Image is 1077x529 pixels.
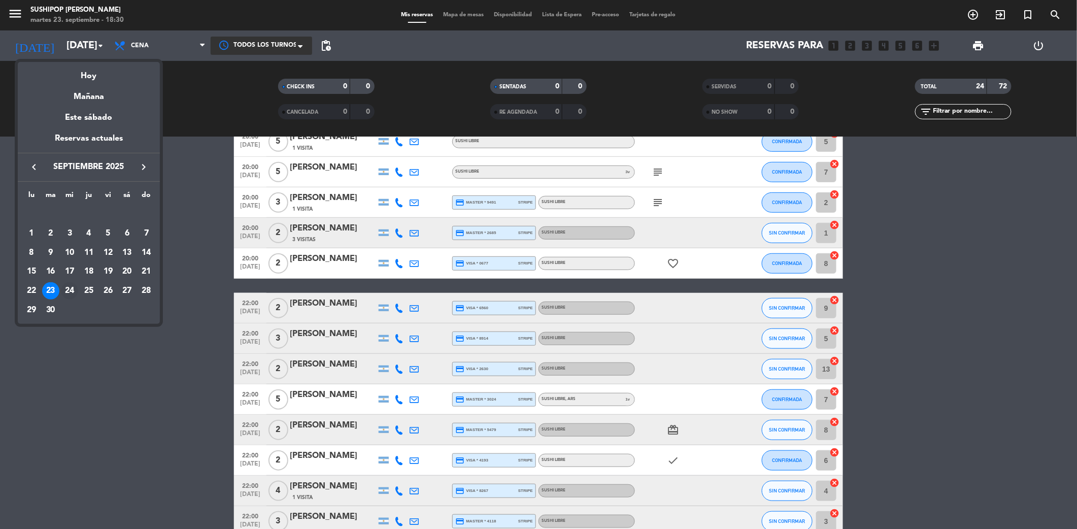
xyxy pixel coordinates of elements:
td: 15 de septiembre de 2025 [22,262,41,281]
div: 2 [42,225,59,242]
td: 20 de septiembre de 2025 [118,262,137,281]
div: Reservas actuales [18,132,160,153]
div: 25 [80,282,97,300]
td: 10 de septiembre de 2025 [60,243,79,262]
td: 16 de septiembre de 2025 [41,262,60,281]
td: 27 de septiembre de 2025 [118,281,137,301]
td: 7 de septiembre de 2025 [137,224,156,243]
i: keyboard_arrow_right [138,161,150,173]
td: 11 de septiembre de 2025 [79,243,98,262]
td: 14 de septiembre de 2025 [137,243,156,262]
td: 9 de septiembre de 2025 [41,243,60,262]
td: SEP. [22,205,156,224]
th: viernes [98,189,118,205]
div: Mañana [18,83,160,104]
div: 14 [138,244,155,261]
th: martes [41,189,60,205]
td: 22 de septiembre de 2025 [22,281,41,301]
th: lunes [22,189,41,205]
div: 22 [23,282,40,300]
td: 12 de septiembre de 2025 [98,243,118,262]
th: jueves [79,189,98,205]
td: 4 de septiembre de 2025 [79,224,98,243]
button: keyboard_arrow_left [25,160,43,174]
td: 5 de septiembre de 2025 [98,224,118,243]
th: domingo [137,189,156,205]
div: 3 [61,225,78,242]
div: 21 [138,263,155,280]
div: 16 [42,263,59,280]
div: 26 [99,282,117,300]
div: 18 [80,263,97,280]
div: 19 [99,263,117,280]
td: 24 de septiembre de 2025 [60,281,79,301]
td: 23 de septiembre de 2025 [41,281,60,301]
div: 29 [23,302,40,319]
div: 11 [80,244,97,261]
div: 6 [118,225,136,242]
div: Hoy [18,62,160,83]
td: 29 de septiembre de 2025 [22,301,41,320]
td: 18 de septiembre de 2025 [79,262,98,281]
div: 30 [42,302,59,319]
div: Este sábado [18,104,160,132]
span: septiembre 2025 [43,160,134,174]
td: 28 de septiembre de 2025 [137,281,156,301]
div: 13 [118,244,136,261]
div: 20 [118,263,136,280]
th: miércoles [60,189,79,205]
div: 7 [138,225,155,242]
button: keyboard_arrow_right [134,160,153,174]
td: 21 de septiembre de 2025 [137,262,156,281]
div: 17 [61,263,78,280]
td: 1 de septiembre de 2025 [22,224,41,243]
td: 19 de septiembre de 2025 [98,262,118,281]
td: 25 de septiembre de 2025 [79,281,98,301]
div: 10 [61,244,78,261]
div: 9 [42,244,59,261]
div: 4 [80,225,97,242]
div: 12 [99,244,117,261]
div: 27 [118,282,136,300]
td: 13 de septiembre de 2025 [118,243,137,262]
td: 26 de septiembre de 2025 [98,281,118,301]
td: 3 de septiembre de 2025 [60,224,79,243]
th: sábado [118,189,137,205]
div: 15 [23,263,40,280]
td: 2 de septiembre de 2025 [41,224,60,243]
i: keyboard_arrow_left [28,161,40,173]
div: 1 [23,225,40,242]
div: 24 [61,282,78,300]
div: 5 [99,225,117,242]
div: 8 [23,244,40,261]
td: 8 de septiembre de 2025 [22,243,41,262]
td: 6 de septiembre de 2025 [118,224,137,243]
td: 17 de septiembre de 2025 [60,262,79,281]
td: 30 de septiembre de 2025 [41,301,60,320]
div: 23 [42,282,59,300]
div: 28 [138,282,155,300]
